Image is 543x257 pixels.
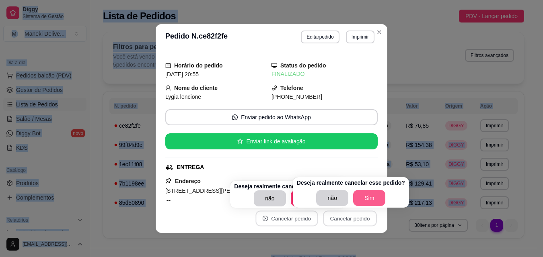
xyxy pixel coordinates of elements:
button: Cancelar pedido [323,211,377,226]
strong: Taxa de entrega [175,200,218,207]
p: Deseja realmente cancelar esse pedido? [234,182,342,190]
span: pushpin [165,177,172,184]
div: FINALIZADO [271,70,378,78]
button: Editarpedido [301,31,339,43]
span: Lygia lencione [165,94,201,100]
button: Imprimir [346,31,374,43]
span: whats-app [232,114,238,120]
h3: Pedido N. ce82f2fe [165,31,228,43]
span: close-circle [263,216,268,221]
p: Deseja realmente cancelar esse pedido? [297,179,405,187]
button: whats-appEnviar pedido ao WhatsApp [165,109,378,125]
button: starEnviar link de avaliação [165,133,378,149]
span: calendar [165,63,171,68]
span: [STREET_ADDRESS][PERSON_NAME] [165,188,267,194]
strong: Horário do pedido [174,62,223,69]
button: Sim [291,190,323,206]
span: user [165,85,171,91]
strong: Endereço [175,178,201,184]
button: Close [373,26,386,39]
button: não [254,190,286,206]
span: phone [271,85,277,91]
strong: Telefone [280,85,303,91]
strong: Status do pedido [280,62,326,69]
span: [DATE] 20:55 [165,71,199,78]
button: Sim [353,190,385,206]
strong: Nome do cliente [174,85,218,91]
span: star [237,139,243,144]
span: [PHONE_NUMBER] [271,94,322,100]
span: desktop [271,63,277,68]
button: close-circleCancelar pedido [255,211,318,226]
div: ENTREGA [177,163,204,171]
button: não [316,190,348,206]
span: dollar [165,200,172,206]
